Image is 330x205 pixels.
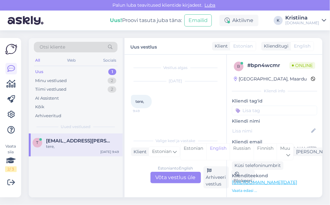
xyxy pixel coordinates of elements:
[110,17,122,23] b: Uus!
[232,127,310,134] input: Lisa nimi
[35,78,67,84] div: Minu vestlused
[152,148,172,155] span: Estonian
[234,76,307,82] div: [GEOGRAPHIC_DATA], Maardu
[100,149,119,154] div: [DATE] 9:49
[35,69,43,75] div: Uus
[46,138,112,144] span: toomas@merani.ee
[131,78,220,84] div: [DATE]
[203,166,229,188] div: Arhiveeri vestlus
[285,20,319,26] div: [DOMAIN_NAME]
[5,166,17,172] div: 2 / 3
[212,43,228,49] div: Klient
[35,86,66,93] div: Tiimi vestlused
[131,138,220,144] div: Valige keel ja vastake
[294,43,311,49] span: English
[280,145,290,151] span: Muu
[203,2,218,8] span: Luba
[237,64,240,69] span: b
[40,44,65,50] span: Otsi kliente
[150,172,201,183] div: Võta vestlus üle
[131,148,147,155] div: Klient
[232,118,317,125] p: Kliendi nimi
[66,56,77,65] div: Web
[254,144,277,160] div: Finnish
[230,144,254,160] div: Russian
[274,16,283,25] div: K
[232,172,317,179] p: Klienditeekond
[247,62,289,69] div: # bpn4wcmr
[232,196,317,203] p: Operatsioonisüsteem
[131,65,220,71] div: Vestlus algas
[232,179,297,185] a: [URL][DOMAIN_NAME][DATE]
[102,56,118,65] div: Socials
[35,113,61,119] div: Arhiveeritud
[219,15,258,26] div: Aktiivne
[108,78,116,84] div: 2
[46,144,119,149] div: tere,
[133,109,157,113] span: 9:49
[110,17,182,24] div: Proovi tasuta juba täna:
[232,98,317,104] p: Kliendi tag'id
[232,161,283,170] div: Küsi telefoninumbrit
[35,95,59,102] div: AI Assistent
[285,15,326,26] a: Kristiina[DOMAIN_NAME]
[5,43,17,55] img: Askly Logo
[61,124,91,130] span: Uued vestlused
[35,104,44,110] div: Kõik
[285,15,319,20] div: Kristiina
[36,140,39,145] span: t
[108,86,116,93] div: 2
[5,143,17,172] div: Vaata siia
[232,139,317,145] p: Kliendi email
[206,144,230,160] div: English
[135,99,144,104] span: tere,
[233,43,253,49] span: Estonian
[34,56,41,65] div: All
[232,106,317,115] input: Lisa tag
[108,69,116,75] div: 1
[158,165,193,171] div: Estonian to English
[261,43,288,49] div: Klienditugi
[289,62,315,69] span: Online
[180,144,206,160] div: Estonian
[130,42,157,50] label: Uus vestlus
[232,88,317,94] div: Kliendi info
[232,188,317,194] p: Vaata edasi ...
[184,14,212,27] button: Emailid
